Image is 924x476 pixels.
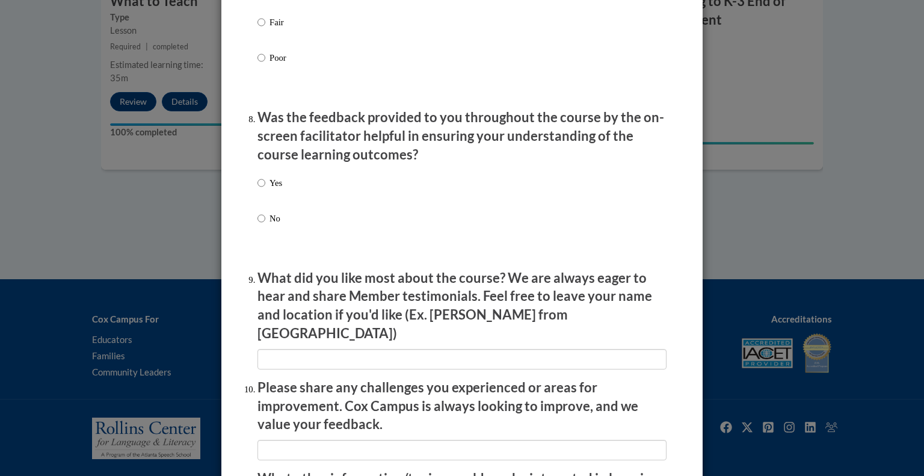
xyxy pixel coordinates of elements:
[257,51,265,64] input: Poor
[269,212,282,225] p: No
[257,379,667,434] p: Please share any challenges you experienced or areas for improvement. Cox Campus is always lookin...
[257,176,265,190] input: Yes
[257,269,667,343] p: What did you like most about the course? We are always eager to hear and share Member testimonial...
[257,16,265,29] input: Fair
[257,108,667,164] p: Was the feedback provided to you throughout the course by the on-screen facilitator helpful in en...
[269,51,303,64] p: Poor
[269,16,303,29] p: Fair
[269,176,282,190] p: Yes
[257,212,265,225] input: No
